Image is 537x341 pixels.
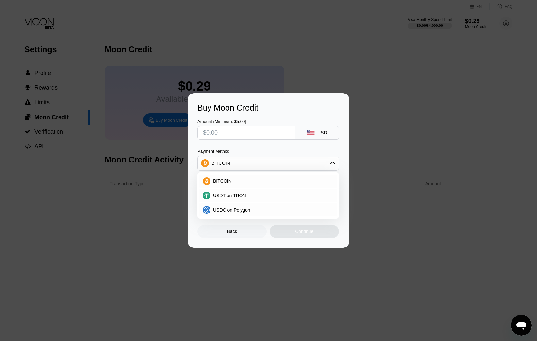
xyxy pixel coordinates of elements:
div: Back [197,225,267,238]
span: USDT on TRON [213,193,246,198]
div: Amount (Minimum: $5.00) [197,119,295,124]
iframe: Button to launch messaging window [511,315,532,336]
div: BITCOIN [199,175,337,188]
div: BITCOIN [211,161,230,166]
span: USDC on Polygon [213,207,250,213]
div: USDT on TRON [199,189,337,202]
div: USD [317,130,327,135]
div: Buy Moon Credit [197,103,340,112]
input: $0.00 [203,126,290,139]
div: BITCOIN [198,157,339,170]
div: Back [227,229,237,234]
span: BITCOIN [213,179,232,184]
div: Payment Method [197,149,339,154]
div: USDC on Polygon [199,203,337,216]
